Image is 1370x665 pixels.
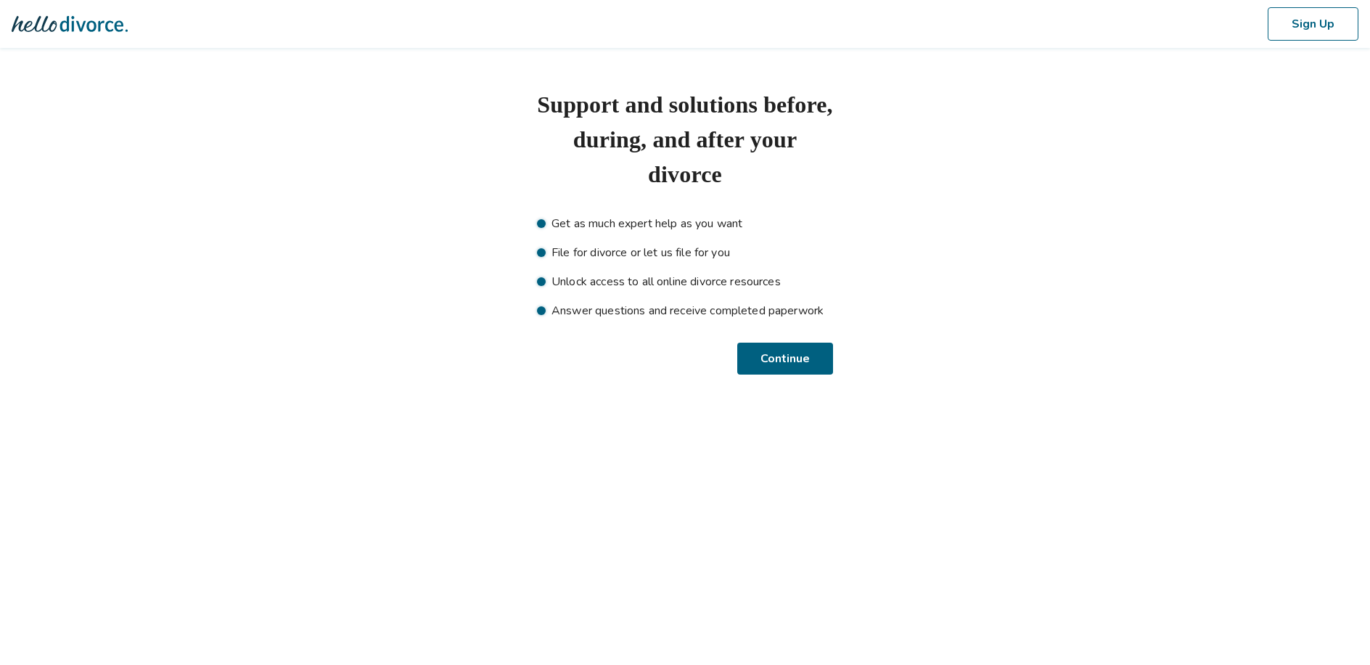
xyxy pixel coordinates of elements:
iframe: Chat Widget [1297,595,1370,665]
li: File for divorce or let us file for you [537,244,833,261]
li: Get as much expert help as you want [537,215,833,232]
li: Unlock access to all online divorce resources [537,273,833,290]
button: Continue [737,343,833,375]
img: Hello Divorce Logo [12,9,128,38]
h1: Support and solutions before, during, and after your divorce [537,87,833,192]
li: Answer questions and receive completed paperwork [537,302,833,319]
button: Sign Up [1268,7,1358,41]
